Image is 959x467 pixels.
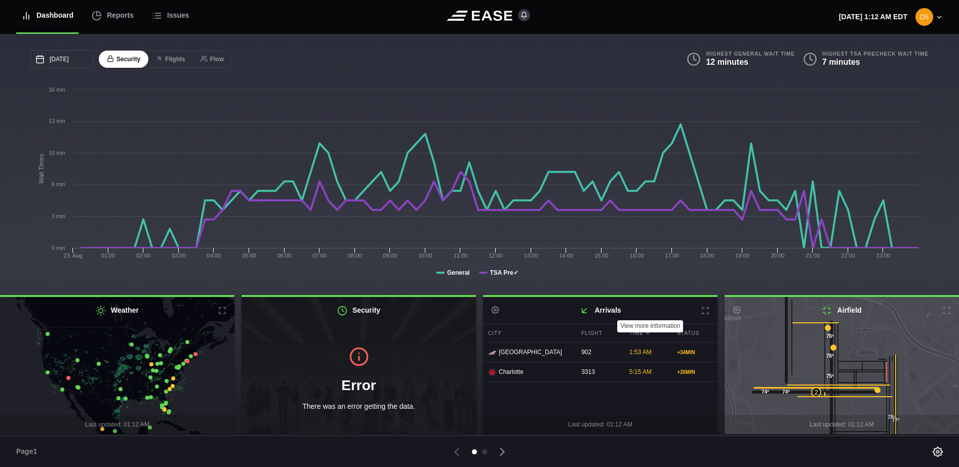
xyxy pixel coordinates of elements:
[629,368,652,375] span: 5:15 AM
[677,349,712,356] div: + 34 MIN
[822,51,929,57] b: Highest TSA PreCheck Wait Time
[207,252,221,259] text: 04:00
[806,252,820,259] text: 21:00
[811,387,821,397] div: 2
[38,154,45,184] tspan: Wait Times
[665,252,679,259] text: 17:00
[16,446,42,457] span: Page 1
[576,324,622,342] div: Flight
[725,297,959,324] h2: Airfield
[277,252,292,259] text: 06:00
[839,12,907,22] p: [DATE] 1:12 AM EDT
[49,150,65,156] tspan: 10 min
[706,58,748,66] b: 12 minutes
[483,324,574,342] div: City
[594,252,609,259] text: 15:00
[447,269,470,276] tspan: General
[576,343,622,362] div: 902
[735,252,749,259] text: 19:00
[258,375,460,396] h1: Error
[242,252,256,259] text: 05:00
[499,348,562,357] span: [GEOGRAPHIC_DATA]
[101,252,115,259] text: 01:00
[822,58,860,66] b: 7 minutes
[242,297,476,324] h2: Security
[677,368,712,376] div: + 26 MIN
[63,252,82,259] tspan: 23. Aug
[52,213,65,219] tspan: 3 min
[489,252,503,259] text: 12:00
[559,252,573,259] text: 14:00
[499,367,524,376] span: Charlotte
[348,252,362,259] text: 08:00
[383,252,397,259] text: 09:00
[192,51,232,68] button: Flow
[147,51,193,68] button: Flights
[312,252,327,259] text: 07:00
[483,415,717,434] div: Last updated: 01:12 AM
[700,252,714,259] text: 18:00
[771,252,785,259] text: 20:00
[915,8,933,26] img: d4712b92c0bab11b399df5d7d66b7ff5
[49,118,65,124] tspan: 13 min
[136,252,150,259] text: 02:00
[630,252,644,259] text: 16:00
[49,87,65,93] tspan: 16 min
[841,252,855,259] text: 22:00
[490,269,518,276] tspan: TSA Pre✓
[52,181,65,187] tspan: 6 min
[483,297,717,324] h2: Arrivals
[876,252,891,259] text: 23:00
[52,245,65,251] tspan: 0 min
[30,50,94,68] input: mm/dd/yyyy
[418,252,432,259] text: 10:00
[576,362,622,381] div: 3313
[629,349,652,356] span: 1:53 AM
[99,51,148,68] button: Security
[454,252,468,259] text: 11:00
[706,51,794,57] b: Highest General Wait Time
[172,252,186,259] text: 03:00
[725,415,959,434] div: Last updated: 01:12 AM
[672,324,717,342] div: Status
[624,324,670,342] div: Time
[524,252,538,259] text: 13:00
[258,401,460,412] p: There was an error getting the data.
